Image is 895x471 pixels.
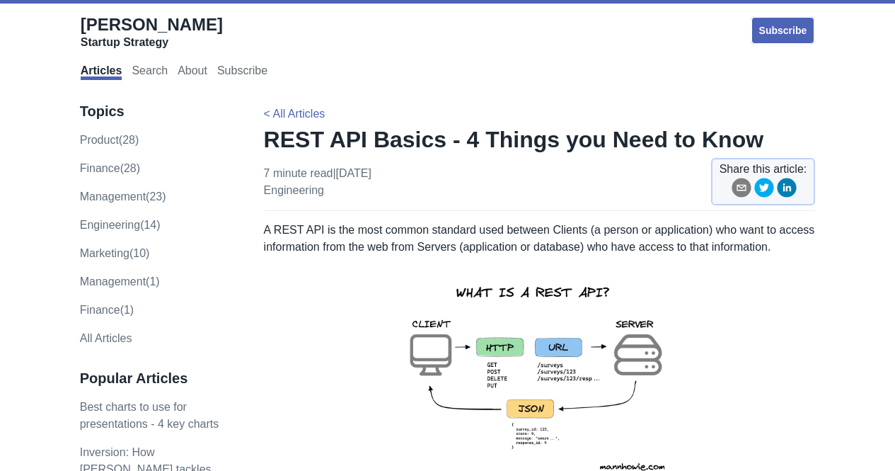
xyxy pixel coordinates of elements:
[80,304,134,316] a: Finance(1)
[217,64,267,80] a: Subscribe
[264,108,325,120] a: < All Articles
[81,64,122,80] a: Articles
[732,178,751,203] button: email
[777,178,797,203] button: linkedin
[80,247,150,259] a: marketing(10)
[80,219,161,231] a: engineering(14)
[80,162,140,174] a: finance(28)
[80,401,219,430] a: Best charts to use for presentations - 4 key charts
[81,15,223,34] span: [PERSON_NAME]
[754,178,774,203] button: twitter
[720,161,807,178] span: Share this article:
[80,276,160,288] a: Management(1)
[81,35,223,50] div: Startup Strategy
[81,14,223,50] a: [PERSON_NAME]Startup Strategy
[178,64,207,80] a: About
[264,222,816,256] p: A REST API is the most common standard used between Clients (a person or application) who want to...
[264,165,371,199] p: 7 minute read | [DATE]
[80,103,234,120] h3: Topics
[132,64,168,80] a: Search
[80,332,132,344] a: All Articles
[264,125,816,154] h1: REST API Basics - 4 Things you Need to Know
[80,191,166,203] a: management(23)
[751,16,816,45] a: Subscribe
[80,134,139,146] a: product(28)
[80,370,234,387] h3: Popular Articles
[264,184,324,196] a: engineering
